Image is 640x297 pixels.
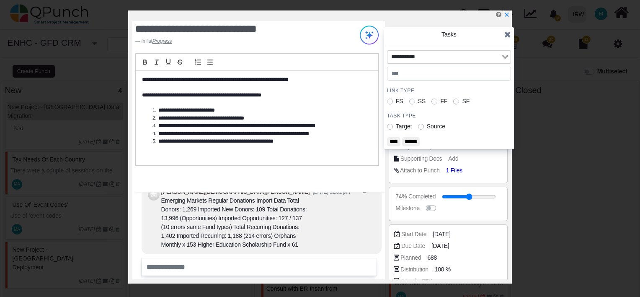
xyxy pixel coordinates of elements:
[427,253,437,262] span: 688
[422,277,433,286] span: TBA
[431,242,449,250] span: [DATE]
[395,204,419,213] div: Milestone
[135,37,336,45] footer: in list
[439,143,483,150] span: No Task Selected
[448,155,458,162] span: Add
[462,98,470,104] span: SF
[395,192,436,201] div: 74% Completed
[427,123,445,130] span: Source
[387,87,511,94] h4: Link Type
[392,27,418,36] div: Punch ID :
[440,98,447,104] span: FF
[446,167,462,174] span: 1 Files
[441,31,457,38] span: Tasks
[401,242,425,250] div: Due Date
[161,196,308,249] div: Emerging Markets Regular Donations Import Data Total Donors: 1,269 Imported New Donors: 109 Total...
[400,265,428,274] div: Distribution
[396,98,403,104] span: FS
[418,98,426,104] span: SS
[400,277,416,286] div: Actual
[435,265,451,274] span: 100 %
[423,27,442,36] div: #81730
[396,123,412,130] span: Target
[504,12,510,18] svg: x
[360,26,379,44] img: Try writing with AI
[401,230,426,239] div: Start Date
[496,11,501,18] i: Edit Punch
[400,253,421,262] div: Planned
[400,166,440,175] div: Attach to Punch
[387,112,511,119] h4: Task Type
[313,189,350,195] small: [DATE] 02:01 pm
[152,38,172,44] cite: Source Title
[400,154,442,163] div: Supporting Docs
[387,50,511,64] div: Search for option
[161,189,310,195] b: [PERSON_NAME][DEMOGRAPHIC_DATA][PERSON_NAME]
[388,52,500,62] input: Search for option
[433,230,450,239] span: [DATE]
[152,38,172,44] u: Progress
[504,11,510,18] a: x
